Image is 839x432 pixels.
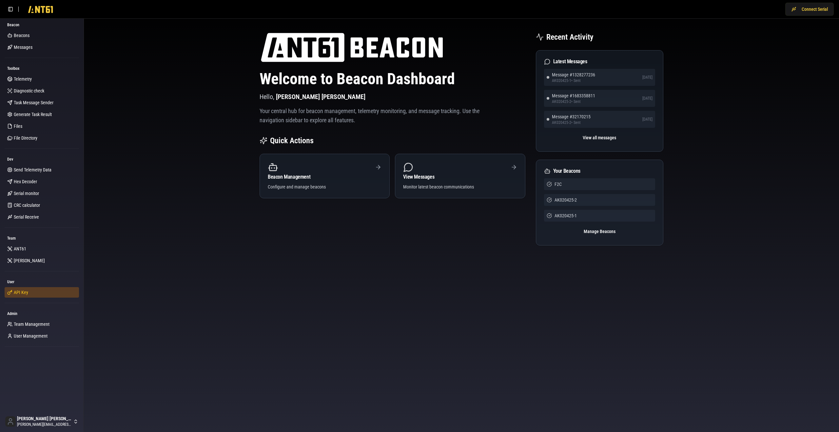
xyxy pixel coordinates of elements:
[5,277,79,287] div: User
[5,154,79,165] div: Dev
[5,308,79,319] div: Admin
[5,30,79,41] a: Beacons
[785,3,834,16] button: Connect Serial
[14,214,39,220] span: Serial Receive
[552,120,591,125] span: AK020425-2 • Sent
[17,416,72,422] span: [PERSON_NAME] [PERSON_NAME]
[642,117,653,122] span: [DATE]
[544,226,655,237] button: Manage Beacons
[260,107,480,125] p: Your central hub for beacon management, telemetry monitoring, and message tracking. Use the navig...
[14,123,22,129] span: Files
[5,109,79,120] a: Generate Task Result
[5,176,79,187] a: Hex Decoder
[555,181,562,187] span: F2C
[642,96,653,101] span: [DATE]
[5,233,79,244] div: Team
[14,178,37,185] span: Hex Decoder
[555,197,577,203] span: AK020425-2
[17,422,72,427] span: [PERSON_NAME][EMAIL_ADDRESS][DOMAIN_NAME]
[546,32,594,42] h2: Recent Activity
[14,321,49,327] span: Team Management
[14,44,32,50] span: Messages
[5,255,79,266] a: [PERSON_NAME]
[270,135,314,146] h2: Quick Actions
[403,184,517,190] div: Monitor latest beacon communications
[5,63,79,74] div: Toolbox
[555,212,577,219] span: AK020425-1
[5,133,79,143] a: File Directory
[14,167,51,173] span: Send Telemetry Data
[276,93,365,101] span: [PERSON_NAME] [PERSON_NAME]
[5,42,79,52] a: Messages
[5,319,79,329] a: Team Management
[544,168,655,174] div: Your Beacons
[14,111,52,118] span: Generate Task Result
[552,71,595,78] span: Message # 1328277236
[14,32,29,39] span: Beacons
[14,135,37,141] span: File Directory
[14,202,40,208] span: CRC calculator
[260,71,525,87] h1: Welcome to Beacon Dashboard
[14,76,32,82] span: Telemetry
[5,121,79,131] a: Files
[3,414,81,429] button: [PERSON_NAME] [PERSON_NAME][PERSON_NAME][EMAIL_ADDRESS][DOMAIN_NAME]
[5,287,79,298] a: API Key
[5,331,79,341] a: User Management
[14,289,28,296] span: API Key
[5,188,79,199] a: Serial monitor
[14,245,26,252] span: ANT61
[5,200,79,210] a: CRC calculator
[544,132,655,144] button: View all messages
[403,174,517,180] div: View Messages
[14,190,39,197] span: Serial monitor
[552,99,595,104] span: AK020425-2 • Sent
[5,20,79,30] div: Beacon
[5,244,79,254] a: ANT61
[5,165,79,175] a: Send Telemetry Data
[544,58,655,65] div: Latest Messages
[552,92,595,99] span: Message # 1683358811
[552,78,595,83] span: AK020425-1 • Sent
[642,75,653,80] span: [DATE]
[14,88,44,94] span: Diagnostic check
[5,212,79,222] a: Serial Receive
[5,74,79,84] a: Telemetry
[260,32,444,63] img: ANT61 logo
[552,113,591,120] span: Message # 32170215
[14,257,45,264] span: [PERSON_NAME]
[268,174,381,180] div: Beacon Management
[5,86,79,96] a: Diagnostic check
[260,92,525,101] p: Hello,
[14,99,53,106] span: Task Message Sender
[14,333,48,339] span: User Management
[268,184,381,190] div: Configure and manage beacons
[5,97,79,108] a: Task Message Sender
